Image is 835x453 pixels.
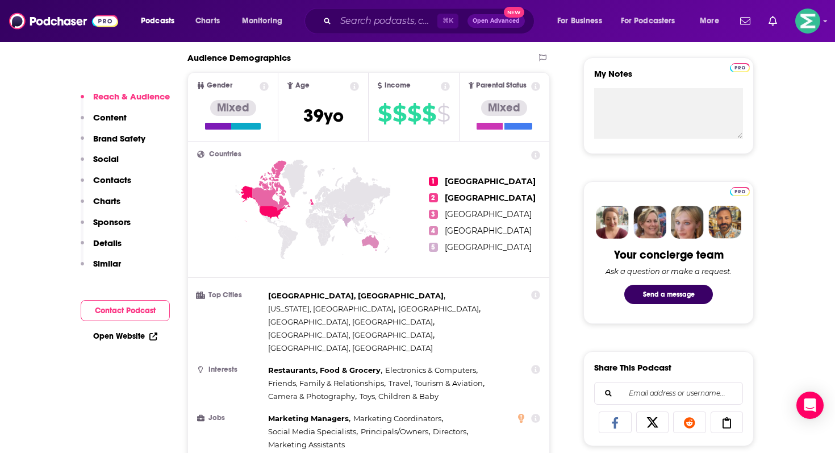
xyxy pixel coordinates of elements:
[398,304,479,313] span: [GEOGRAPHIC_DATA]
[195,13,220,29] span: Charts
[93,196,120,206] p: Charts
[437,105,450,123] span: $
[268,390,357,403] span: ,
[141,13,174,29] span: Podcasts
[197,414,264,422] h3: Jobs
[385,365,476,375] span: Electronics & Computers
[711,412,744,433] a: Copy Link
[210,100,256,116] div: Mixed
[360,392,439,401] span: Toys, Children & Baby
[93,153,119,164] p: Social
[437,14,458,28] span: ⌘ K
[268,317,433,326] span: [GEOGRAPHIC_DATA], [GEOGRAPHIC_DATA]
[389,379,483,388] span: Travel, Tourism & Aviation
[93,133,145,144] p: Brand Safety
[795,9,820,34] button: Show profile menu
[700,13,719,29] span: More
[692,12,733,30] button: open menu
[81,153,119,174] button: Social
[473,18,520,24] span: Open Advanced
[93,112,127,123] p: Content
[268,379,384,388] span: Friends, Family & Relationships
[81,91,170,112] button: Reach & Audience
[795,9,820,34] img: User Profile
[445,209,532,219] span: [GEOGRAPHIC_DATA]
[596,206,629,239] img: Sydney Profile
[268,291,444,300] span: [GEOGRAPHIC_DATA], [GEOGRAPHIC_DATA]
[389,377,485,390] span: ,
[361,427,428,436] span: Principals/Owners
[209,151,241,158] span: Countries
[614,248,724,262] div: Your concierge team
[606,267,732,276] div: Ask a question or make a request.
[422,105,436,123] span: $
[81,258,121,279] button: Similar
[187,52,291,63] h2: Audience Demographics
[594,362,671,373] h3: Share This Podcast
[81,238,122,259] button: Details
[429,243,438,252] span: 5
[81,300,170,321] button: Contact Podcast
[268,289,445,302] span: ,
[93,217,131,227] p: Sponsors
[268,364,382,377] span: ,
[242,13,282,29] span: Monitoring
[445,176,536,186] span: [GEOGRAPHIC_DATA]
[188,12,227,30] a: Charts
[795,9,820,34] span: Logged in as LKassela
[315,8,545,34] div: Search podcasts, credits, & more...
[268,427,356,436] span: Social Media Specialists
[549,12,616,30] button: open menu
[353,414,441,423] span: Marketing Coordinators
[673,412,706,433] a: Share on Reddit
[133,12,189,30] button: open menu
[336,12,437,30] input: Search podcasts, credits, & more...
[268,302,395,315] span: ,
[268,412,350,425] span: ,
[93,238,122,248] p: Details
[81,133,145,154] button: Brand Safety
[599,412,632,433] a: Share on Facebook
[594,68,743,88] label: My Notes
[636,412,669,433] a: Share on X/Twitter
[385,364,478,377] span: ,
[9,10,118,32] img: Podchaser - Follow, Share and Rate Podcasts
[445,193,536,203] span: [GEOGRAPHIC_DATA]
[730,187,750,196] img: Podchaser Pro
[268,365,381,375] span: Restaurants, Food & Grocery
[295,82,310,89] span: Age
[398,302,481,315] span: ,
[796,392,824,419] div: Open Intercom Messenger
[481,100,527,116] div: Mixed
[268,304,394,313] span: [US_STATE], [GEOGRAPHIC_DATA]
[93,258,121,269] p: Similar
[268,315,435,329] span: ,
[433,425,468,438] span: ,
[207,82,232,89] span: Gender
[445,242,532,252] span: [GEOGRAPHIC_DATA]
[633,206,666,239] img: Barbara Profile
[433,427,466,436] span: Directors
[476,82,527,89] span: Parental Status
[81,196,120,217] button: Charts
[407,105,421,123] span: $
[361,425,430,438] span: ,
[81,217,131,238] button: Sponsors
[621,13,675,29] span: For Podcasters
[303,105,344,127] span: 39 yo
[393,105,406,123] span: $
[624,285,713,304] button: Send a message
[429,226,438,235] span: 4
[93,174,131,185] p: Contacts
[268,440,345,449] span: Marketing Assistants
[93,331,157,341] a: Open Website
[385,82,411,89] span: Income
[445,226,532,236] span: [GEOGRAPHIC_DATA]
[467,14,525,28] button: Open AdvancedNew
[234,12,297,30] button: open menu
[268,392,355,401] span: Camera & Photography
[557,13,602,29] span: For Business
[429,210,438,219] span: 3
[268,414,349,423] span: Marketing Managers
